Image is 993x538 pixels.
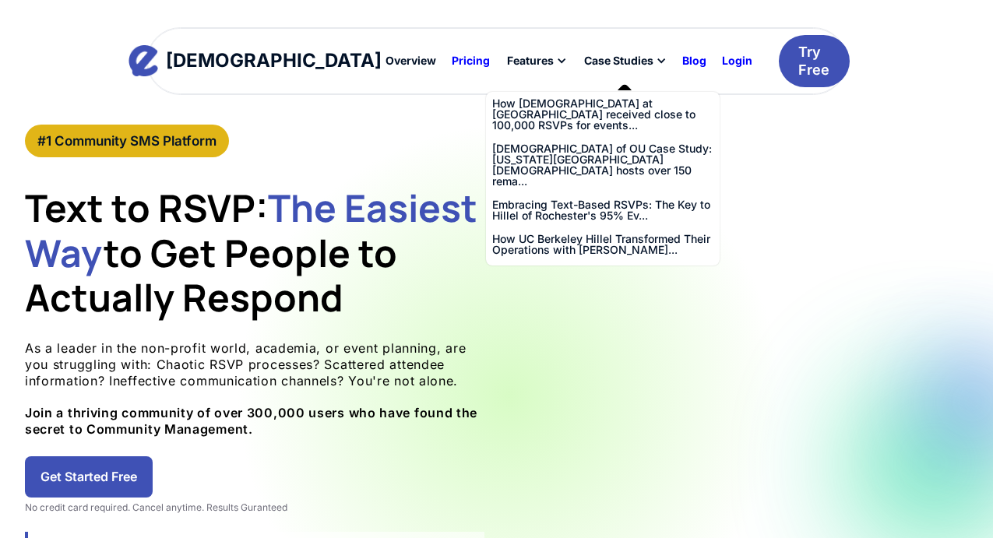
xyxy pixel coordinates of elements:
div: Embracing Text-Based RSVPs: The Key to Hillel of Rochester's 95% Ev... [492,199,713,221]
a: Get Started Free [25,456,153,498]
a: [DEMOGRAPHIC_DATA] of OU Case Study: [US_STATE][GEOGRAPHIC_DATA][DEMOGRAPHIC_DATA] hosts over 150... [486,137,720,193]
a: #1 Community SMS Platform [25,125,229,157]
a: Login [714,47,760,74]
div: How [DEMOGRAPHIC_DATA] at [GEOGRAPHIC_DATA] received close to 100,000 RSVPs for events... [492,98,713,131]
p: As a leader in the non-profit world, academia, or event planning, are you struggling with: Chaoti... [25,340,484,438]
a: Try Free [779,35,850,87]
a: Blog [674,47,714,74]
div: [DEMOGRAPHIC_DATA] of OU Case Study: [US_STATE][GEOGRAPHIC_DATA][DEMOGRAPHIC_DATA] hosts over 150... [492,143,713,187]
a: Overview [378,47,444,74]
div: Login [722,55,752,66]
div: Features [507,55,554,66]
div: #1 Community SMS Platform [37,132,217,149]
strong: Join a thriving community of over 300,000 users who have found the secret to Community Management. [25,405,477,437]
div: Features [498,47,575,74]
div: Overview [386,55,436,66]
div: [DEMOGRAPHIC_DATA] [166,51,382,70]
a: How UC Berkeley Hillel Transformed Their Operations with [PERSON_NAME]... [486,227,720,262]
a: home [143,45,367,76]
div: How UC Berkeley Hillel Transformed Their Operations with [PERSON_NAME]... [492,234,713,255]
div: No credit card required. Cancel anytime. Results Guranteed [25,501,484,514]
div: Case Studies [584,55,653,66]
nav: Case Studies [475,92,731,265]
a: Embracing Text-Based RSVPs: The Key to Hillel of Rochester's 95% Ev... [486,193,720,227]
a: Pricing [444,47,498,74]
span: The Easiest Way [25,182,477,278]
div: Pricing [452,55,490,66]
h1: Text to RSVP: to Get People to Actually Respond [25,185,484,320]
div: Try Free [798,43,829,79]
div: Case Studies [575,47,674,74]
div: Blog [682,55,706,66]
a: How [DEMOGRAPHIC_DATA] at [GEOGRAPHIC_DATA] received close to 100,000 RSVPs for events... [486,92,720,137]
